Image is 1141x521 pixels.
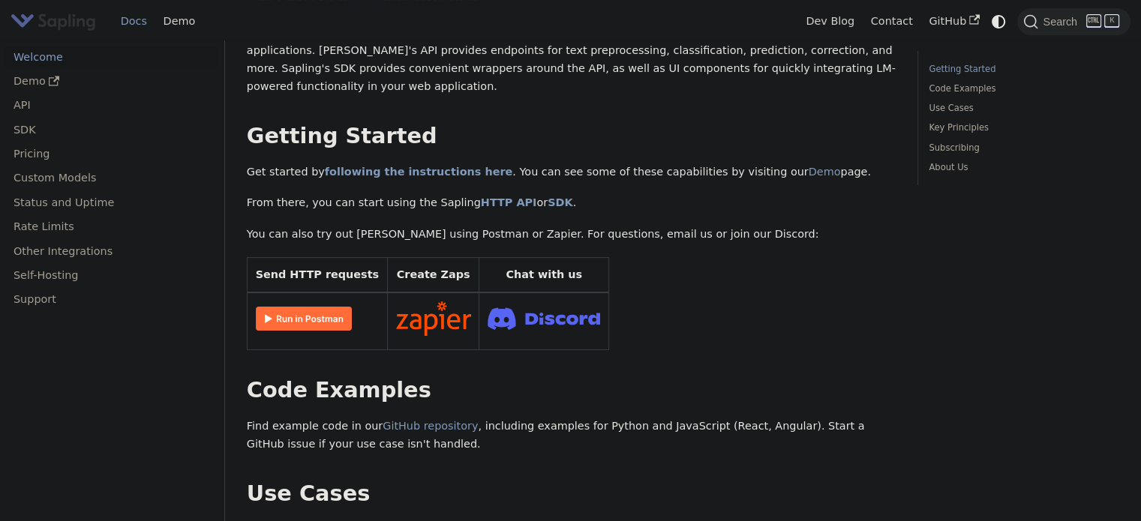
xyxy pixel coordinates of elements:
a: following the instructions here [325,166,512,178]
a: Pricing [5,143,218,165]
a: Support [5,289,218,310]
img: Sapling.ai [11,10,96,32]
a: About Us [929,160,1114,175]
th: Chat with us [479,257,609,292]
img: Run in Postman [256,307,352,331]
a: Demo [155,10,203,33]
a: Status and Uptime [5,191,218,213]
a: Welcome [5,46,218,67]
th: Create Zaps [387,257,479,292]
h2: Code Examples [247,377,896,404]
a: Sapling.ai [11,10,101,32]
a: Contact [863,10,921,33]
a: GitHub [920,10,987,33]
h2: Use Cases [247,481,896,508]
img: Connect in Zapier [396,301,471,336]
a: Demo [5,70,218,92]
a: SDK [548,196,572,208]
kbd: K [1104,14,1119,28]
a: API [5,94,188,116]
a: GitHub repository [383,420,478,432]
h2: Getting Started [247,123,896,150]
a: Subscribing [929,141,1114,155]
a: Other Integrations [5,240,218,262]
button: Search (Ctrl+K) [1017,8,1130,35]
a: HTTP API [481,196,537,208]
a: Docs [113,10,155,33]
p: You can also try out [PERSON_NAME] using Postman or Zapier. For questions, email us or join our D... [247,226,896,244]
th: Send HTTP requests [247,257,387,292]
button: Expand sidebar category 'API' [188,94,218,116]
p: Welcome to the documentation for 's developer platform. 🚀 Sapling is a platform for building lang... [247,25,896,96]
a: Demo [809,166,841,178]
p: Get started by . You can see some of these capabilities by visiting our page. [247,163,896,181]
a: SDK [5,118,188,140]
a: Use Cases [929,101,1114,115]
a: Key Principles [929,121,1114,135]
p: Find example code in our , including examples for Python and JavaScript (React, Angular). Start a... [247,418,896,454]
a: Dev Blog [797,10,862,33]
button: Switch between dark and light mode (currently system mode) [988,10,1010,32]
a: Code Examples [929,82,1114,96]
a: Custom Models [5,167,218,189]
a: Rate Limits [5,216,218,238]
a: Getting Started [929,62,1114,76]
button: Expand sidebar category 'SDK' [188,118,218,140]
p: From there, you can start using the Sapling or . [247,194,896,212]
span: Search [1038,16,1086,28]
a: Self-Hosting [5,265,218,286]
img: Join Discord [488,303,600,334]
